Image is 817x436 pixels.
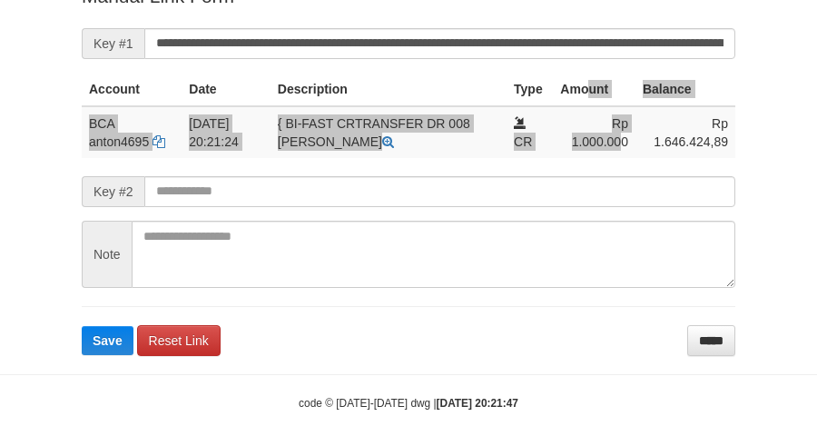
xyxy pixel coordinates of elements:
th: Type [507,73,553,106]
td: [DATE] 20:21:24 [182,106,271,158]
span: Note [82,221,132,288]
span: Key #1 [82,28,144,59]
th: Balance [635,73,735,106]
a: Reset Link [137,325,221,356]
th: Account [82,73,182,106]
button: Save [82,326,133,355]
th: Amount [553,73,635,106]
span: Reset Link [149,333,209,348]
th: Date [182,73,271,106]
strong: [DATE] 20:21:47 [437,397,518,410]
td: Rp 1.646.424,89 [635,106,735,158]
td: { BI-FAST CRTRANSFER DR 008 [PERSON_NAME] [271,106,507,158]
a: Copy anton4695 to clipboard [153,134,165,149]
span: CR [514,134,532,149]
span: BCA [89,116,114,131]
span: Save [93,333,123,348]
th: Description [271,73,507,106]
td: Rp 1.000.000 [553,106,635,158]
a: anton4695 [89,134,149,149]
small: code © [DATE]-[DATE] dwg | [299,397,518,410]
span: Key #2 [82,176,144,207]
